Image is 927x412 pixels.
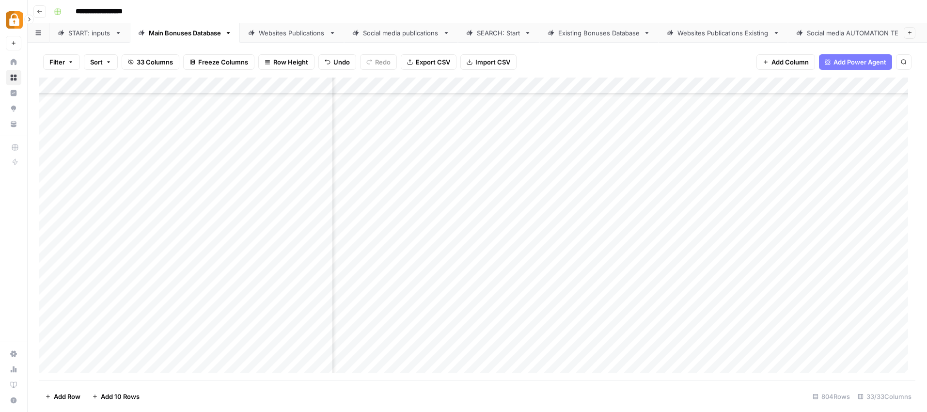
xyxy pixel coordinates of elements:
[344,23,458,43] a: Social media publications
[273,57,308,67] span: Row Height
[460,54,517,70] button: Import CSV
[6,85,21,101] a: Insights
[363,28,439,38] div: Social media publications
[49,23,130,43] a: START: inputs
[68,28,111,38] div: START: inputs
[475,57,510,67] span: Import CSV
[183,54,254,70] button: Freeze Columns
[149,28,221,38] div: Main Bonuses Database
[6,362,21,377] a: Usage
[122,54,179,70] button: 33 Columns
[6,70,21,85] a: Browse
[360,54,397,70] button: Redo
[84,54,118,70] button: Sort
[101,392,140,401] span: Add 10 Rows
[333,57,350,67] span: Undo
[198,57,248,67] span: Freeze Columns
[677,28,769,38] div: Websites Publications Existing
[6,11,23,29] img: Adzz Logo
[43,54,80,70] button: Filter
[756,54,815,70] button: Add Column
[6,393,21,408] button: Help + Support
[788,23,927,43] a: Social media AUTOMATION TEST
[49,57,65,67] span: Filter
[6,8,21,32] button: Workspace: Adzz
[401,54,456,70] button: Export CSV
[854,389,915,404] div: 33/33 Columns
[6,116,21,132] a: Your Data
[39,389,86,404] button: Add Row
[477,28,520,38] div: SEARCH: Start
[833,57,886,67] span: Add Power Agent
[6,54,21,70] a: Home
[90,57,103,67] span: Sort
[240,23,344,43] a: Websites Publications
[771,57,809,67] span: Add Column
[416,57,450,67] span: Export CSV
[539,23,659,43] a: Existing Bonuses Database
[6,377,21,393] a: Learning Hub
[258,54,314,70] button: Row Height
[809,389,854,404] div: 804 Rows
[558,28,640,38] div: Existing Bonuses Database
[130,23,240,43] a: Main Bonuses Database
[54,392,80,401] span: Add Row
[819,54,892,70] button: Add Power Agent
[137,57,173,67] span: 33 Columns
[659,23,788,43] a: Websites Publications Existing
[318,54,356,70] button: Undo
[6,346,21,362] a: Settings
[259,28,325,38] div: Websites Publications
[375,57,391,67] span: Redo
[807,28,908,38] div: Social media AUTOMATION TEST
[458,23,539,43] a: SEARCH: Start
[6,101,21,116] a: Opportunities
[86,389,145,404] button: Add 10 Rows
